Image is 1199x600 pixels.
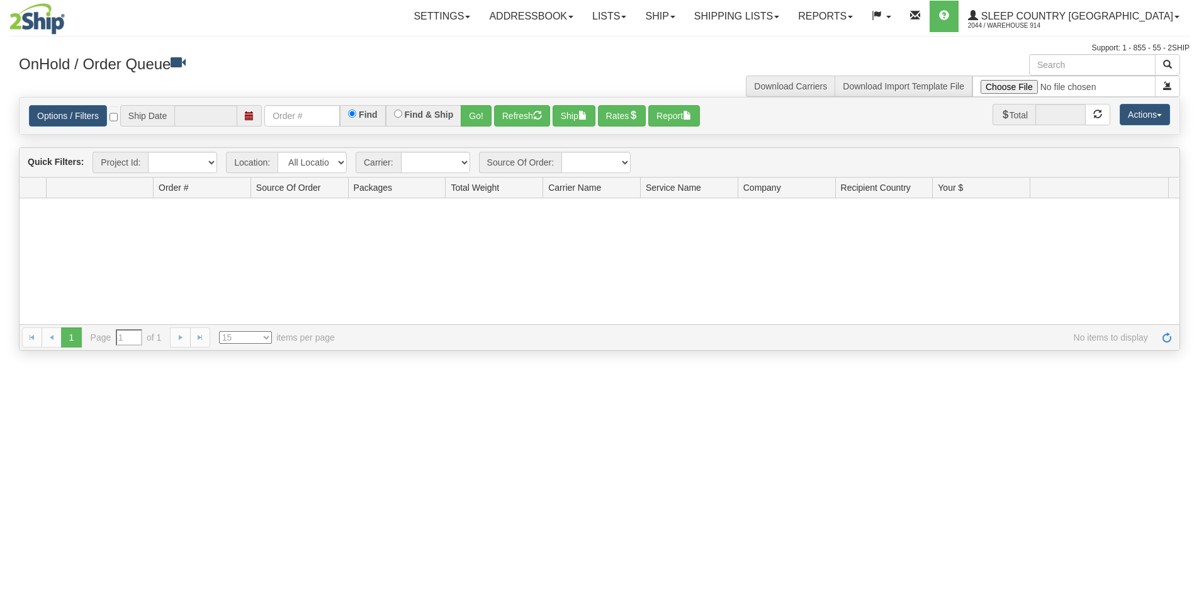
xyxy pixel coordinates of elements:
span: Source Of Order [256,181,321,194]
span: Your $ [938,181,963,194]
a: Download Carriers [754,81,827,91]
input: Import [972,76,1156,97]
button: Search [1155,54,1180,76]
a: Settings [404,1,480,32]
label: Find & Ship [405,110,454,119]
span: Location: [226,152,278,173]
a: Lists [583,1,636,32]
span: Packages [354,181,392,194]
span: Sleep Country [GEOGRAPHIC_DATA] [978,11,1173,21]
a: Refresh [1157,327,1177,348]
a: Options / Filters [29,105,107,127]
span: Company [743,181,781,194]
a: Shipping lists [685,1,789,32]
span: items per page [219,331,335,344]
button: Refresh [494,105,550,127]
img: logo2044.jpg [9,3,65,35]
div: grid toolbar [20,148,1179,178]
button: Ship [553,105,595,127]
a: Reports [789,1,862,32]
h3: OnHold / Order Queue [19,54,590,72]
button: Report [648,105,700,127]
span: Order # [159,181,188,194]
span: Service Name [646,181,701,194]
span: Page of 1 [91,329,162,346]
label: Quick Filters: [28,156,84,168]
span: Project Id: [93,152,148,173]
span: Carrier Name [548,181,601,194]
a: Sleep Country [GEOGRAPHIC_DATA] 2044 / Warehouse 914 [959,1,1189,32]
a: Addressbook [480,1,583,32]
span: Ship Date [120,105,174,127]
span: 2044 / Warehouse 914 [968,20,1062,32]
span: Total [993,104,1036,125]
input: Search [1029,54,1156,76]
span: Source Of Order: [479,152,562,173]
span: No items to display [352,331,1148,344]
span: Carrier: [356,152,401,173]
label: Find [359,110,378,119]
button: Rates [598,105,646,127]
span: Recipient Country [841,181,911,194]
button: Actions [1120,104,1170,125]
a: Download Import Template File [843,81,964,91]
span: 1 [61,327,81,348]
span: Total Weight [451,181,499,194]
button: Go! [461,105,492,127]
a: Ship [636,1,684,32]
input: Order # [264,105,340,127]
div: Support: 1 - 855 - 55 - 2SHIP [9,43,1190,54]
